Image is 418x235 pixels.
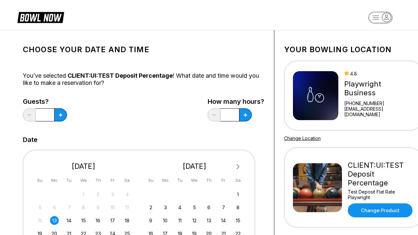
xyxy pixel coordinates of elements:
div: Not available Tuesday, October 7th, 2025 [65,203,73,212]
div: Sa [123,176,132,185]
div: Not available Friday, October 3rd, 2025 [108,190,117,199]
div: Su [36,176,44,185]
div: Choose Saturday, November 8th, 2025 [233,203,242,212]
a: [EMAIL_ADDRESS][DOMAIN_NAME] [344,106,414,117]
div: Sa [233,176,242,185]
div: Choose Monday, October 13th, 2025 [50,216,59,225]
div: Th [94,176,103,185]
div: Choose Sunday, November 9th, 2025 [146,216,155,225]
div: Choose Monday, November 3rd, 2025 [161,203,170,212]
div: We [79,176,88,185]
div: Th [204,176,213,185]
div: Not available Sunday, October 12th, 2025 [36,216,44,225]
img: CLIENT:UI:TEST Deposit Percentage [293,163,342,212]
div: Not available Wednesday, October 1st, 2025 [79,190,88,199]
div: Not available Saturday, October 11th, 2025 [123,203,132,212]
span: CLIENT:UI:TEST Deposit Percentage [68,72,173,79]
div: Choose Thursday, November 6th, 2025 [204,203,213,212]
a: Change Product [348,203,412,217]
div: Su [146,176,155,185]
div: Tu [175,176,184,185]
div: Choose Wednesday, November 12th, 2025 [190,216,199,225]
label: How many hours? [208,98,264,105]
div: Not available Thursday, October 2nd, 2025 [94,190,103,199]
img: Playwright Business [293,71,338,120]
div: Not available Saturday, October 4th, 2025 [123,190,132,199]
div: [DATE] [33,162,134,171]
div: Choose Saturday, November 15th, 2025 [233,216,242,225]
label: Date [23,136,38,143]
div: Choose Tuesday, November 4th, 2025 [175,203,184,212]
div: Choose Friday, November 7th, 2025 [219,203,228,212]
div: Test Deposit Flat Rate Playwright [348,189,414,200]
label: Guests? [23,98,67,105]
div: Choose Friday, November 14th, 2025 [219,216,228,225]
div: Not available Friday, October 10th, 2025 [108,203,117,212]
div: [DATE] [144,162,245,171]
div: Playwright Business [344,80,414,97]
div: We [190,176,199,185]
div: Choose Thursday, October 16th, 2025 [94,216,103,225]
button: Next Month [233,162,243,172]
div: Choose Wednesday, October 15th, 2025 [79,216,88,225]
div: Choose Saturday, October 18th, 2025 [123,216,132,225]
div: 4.8 [344,71,414,76]
h1: Choose your Date and time [23,45,264,54]
div: [PHONE_NUMBER] [344,101,414,106]
a: Change Location [284,135,321,141]
div: Choose Tuesday, November 11th, 2025 [175,216,184,225]
div: Choose Saturday, November 1st, 2025 [233,190,242,199]
div: Choose Monday, November 10th, 2025 [161,216,170,225]
div: Choose Sunday, November 2nd, 2025 [146,203,155,212]
div: Fr [219,176,228,185]
div: Tu [65,176,73,185]
div: Mo [161,176,170,185]
div: Fr [108,176,117,185]
div: Choose Wednesday, November 5th, 2025 [190,203,199,212]
div: Not available Thursday, October 9th, 2025 [94,203,103,212]
div: Choose Thursday, November 13th, 2025 [204,216,213,225]
div: Choose Friday, October 17th, 2025 [108,216,117,225]
div: Not available Monday, October 6th, 2025 [50,203,59,212]
div: Not available Wednesday, October 8th, 2025 [79,203,88,212]
div: Mo [50,176,59,185]
div: You’ve selected ! What date and time would you like to make a reservation for? [23,72,264,86]
div: Not available Sunday, October 5th, 2025 [36,203,44,212]
div: Choose Tuesday, October 14th, 2025 [65,216,73,225]
div: CLIENT:UI:TEST Deposit Percentage [348,161,414,187]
